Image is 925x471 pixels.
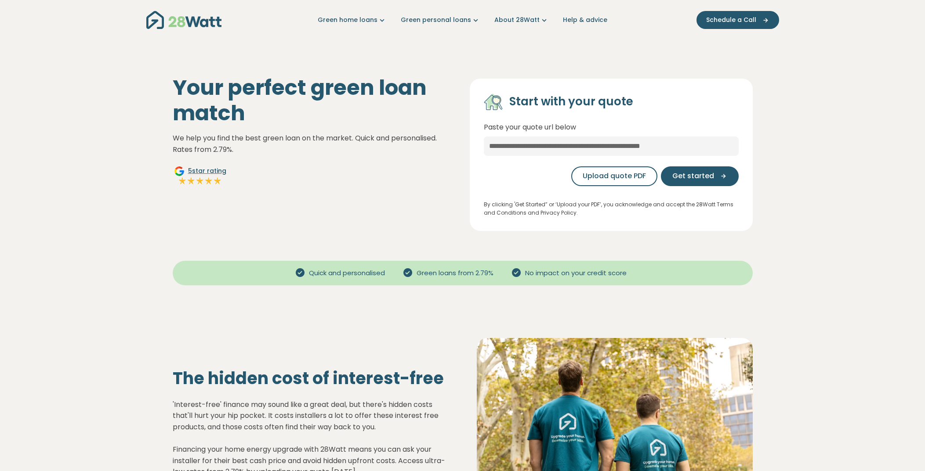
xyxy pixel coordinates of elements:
button: Schedule a Call [696,11,779,29]
p: By clicking 'Get Started” or ‘Upload your PDF’, you acknowledge and accept the 28Watt Terms and C... [484,200,739,217]
a: Google5star ratingFull starFull starFull starFull starFull star [173,166,228,187]
img: Full star [213,176,222,185]
p: We help you find the best green loan on the market. Quick and personalised. Rates from 2.79%. [173,133,456,155]
h1: Your perfect green loan match [173,75,456,126]
h4: Start with your quote [509,94,633,109]
span: 5 star rating [188,166,226,176]
h2: The hidden cost of interest-free [173,368,449,388]
img: Google [174,166,185,176]
span: Green loans from 2.79% [413,268,497,278]
button: Get started [661,166,739,186]
button: Upload quote PDF [571,166,657,186]
a: Help & advice [563,15,607,25]
img: Full star [187,176,196,185]
a: Green personal loans [401,15,480,25]
span: Quick and personalised [305,268,388,278]
a: About 28Watt [494,15,549,25]
img: Full star [196,176,204,185]
img: Full star [178,176,187,185]
span: Schedule a Call [706,15,756,25]
span: Get started [672,171,714,181]
span: Upload quote PDF [583,171,646,181]
a: Green home loans [318,15,387,25]
nav: Main navigation [146,9,779,31]
img: 28Watt [146,11,221,29]
span: No impact on your credit score [522,268,630,278]
img: Full star [204,176,213,185]
p: Paste your quote url below [484,122,739,133]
